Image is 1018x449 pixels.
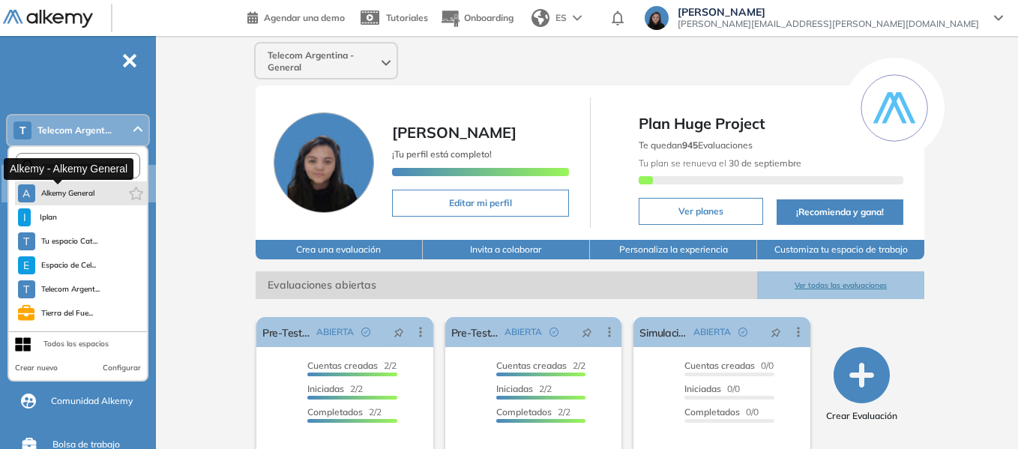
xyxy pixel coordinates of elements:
b: 30 de septiembre [726,157,801,169]
span: check-circle [738,328,747,337]
a: Pre-Test Python [451,317,499,347]
span: Tutoriales [386,12,428,23]
span: Te quedan Evaluaciones [639,139,753,151]
div: Todos los espacios [43,338,109,350]
span: ABIERTA [316,325,354,339]
span: Cuentas creadas [496,360,567,371]
span: Onboarding [464,12,513,23]
span: Tu espacio Cat... [41,235,98,247]
span: Telecom Argentina - General [268,49,379,73]
span: Iniciadas [684,383,721,394]
span: Espacio de Cel... [41,259,97,271]
button: Personaliza la experiencia [590,240,757,259]
span: 2/2 [496,360,585,371]
img: Logo [3,10,93,28]
span: Completados [307,406,363,418]
button: Configurar [103,362,141,374]
span: 0/0 [684,383,740,394]
button: Crear nuevo [15,362,58,374]
span: Plan Huge Project [639,112,904,135]
span: Agendar una demo [264,12,345,23]
button: Editar mi perfil [392,190,569,217]
span: 2/2 [307,360,397,371]
button: Customiza tu espacio de trabajo [757,240,924,259]
span: Alkemy General [41,187,95,199]
span: Cuentas creadas [307,360,378,371]
span: 2/2 [496,406,570,418]
span: ABIERTA [693,325,731,339]
span: pushpin [582,326,592,338]
span: check-circle [361,328,370,337]
span: T [23,283,29,295]
span: I [23,211,26,223]
a: Agendar una demo [247,7,345,25]
button: Ver planes [639,198,763,225]
span: ES [555,11,567,25]
img: world [531,9,549,27]
span: Iniciadas [496,383,533,394]
button: pushpin [570,320,603,344]
span: Tu plan se renueva el [639,157,801,169]
button: Onboarding [440,2,513,34]
button: Ver todas las evaluaciones [757,271,924,299]
span: T [23,235,29,247]
span: Evaluaciones abiertas [256,271,757,299]
span: Completados [684,406,740,418]
img: arrow [573,15,582,21]
button: Crear Evaluación [826,347,897,423]
button: ¡Recomienda y gana! [777,199,904,225]
span: E [23,259,29,271]
button: pushpin [759,320,792,344]
img: Foto de perfil [274,112,374,213]
span: pushpin [394,326,404,338]
span: Completados [496,406,552,418]
span: Iniciadas [307,383,344,394]
span: check-circle [549,328,558,337]
span: Crear Evaluación [826,409,897,423]
span: Tierra del Fue... [40,307,94,319]
span: ABIERTA [505,325,542,339]
span: ¡Tu perfil está completo! [392,148,492,160]
span: A [22,187,30,199]
b: 945 [682,139,698,151]
a: Pre-Test Linux [262,317,310,347]
span: 2/2 [307,383,363,394]
span: T [19,124,26,136]
span: 0/0 [684,406,759,418]
span: Comunidad Alkemy [51,394,133,408]
button: pushpin [382,320,415,344]
span: 2/2 [307,406,382,418]
span: [PERSON_NAME][EMAIL_ADDRESS][PERSON_NAME][DOMAIN_NAME] [678,18,979,30]
button: Invita a colaborar [423,240,590,259]
span: Telecom Argent... [37,124,112,136]
span: pushpin [771,326,781,338]
span: [PERSON_NAME] [392,123,516,142]
span: 0/0 [684,360,774,371]
button: Crea una evaluación [256,240,423,259]
span: Telecom Argent... [41,283,100,295]
div: Alkemy - Alkemy General [4,158,133,180]
span: Cuentas creadas [684,360,755,371]
span: Iplan [37,211,59,223]
a: Simulación 1 | QA Fase 2 Iteración 3 [639,317,687,347]
span: [PERSON_NAME] [678,6,979,18]
span: 2/2 [496,383,552,394]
